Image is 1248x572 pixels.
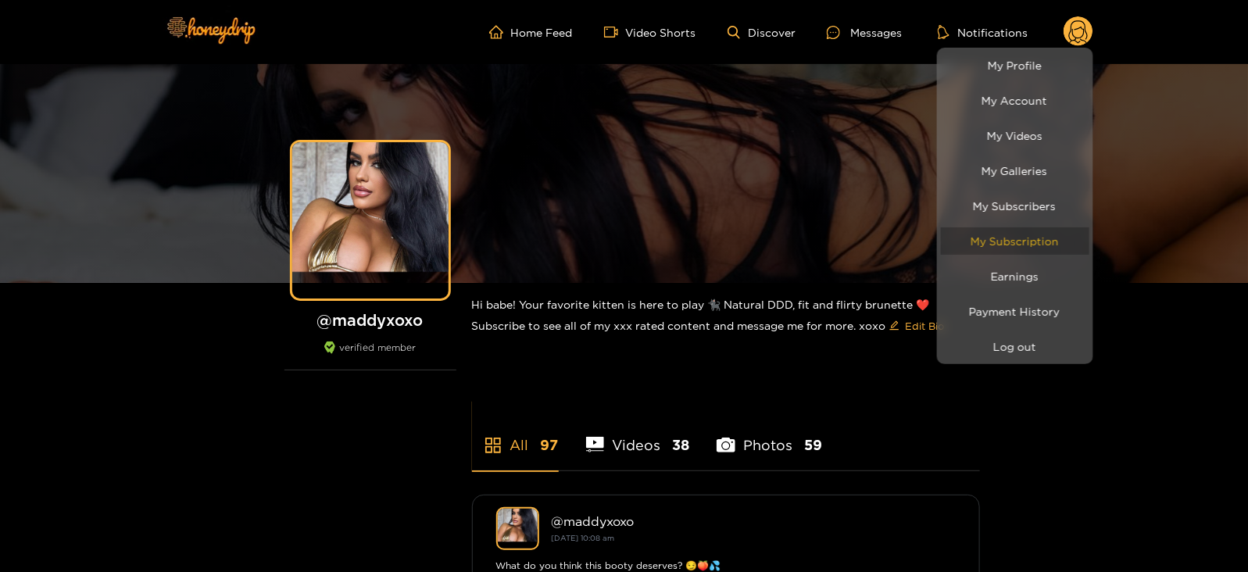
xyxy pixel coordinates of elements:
[941,192,1089,220] a: My Subscribers
[941,52,1089,79] a: My Profile
[941,122,1089,149] a: My Videos
[941,87,1089,114] a: My Account
[941,298,1089,325] a: Payment History
[941,227,1089,255] a: My Subscription
[941,263,1089,290] a: Earnings
[941,333,1089,360] button: Log out
[941,157,1089,184] a: My Galleries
